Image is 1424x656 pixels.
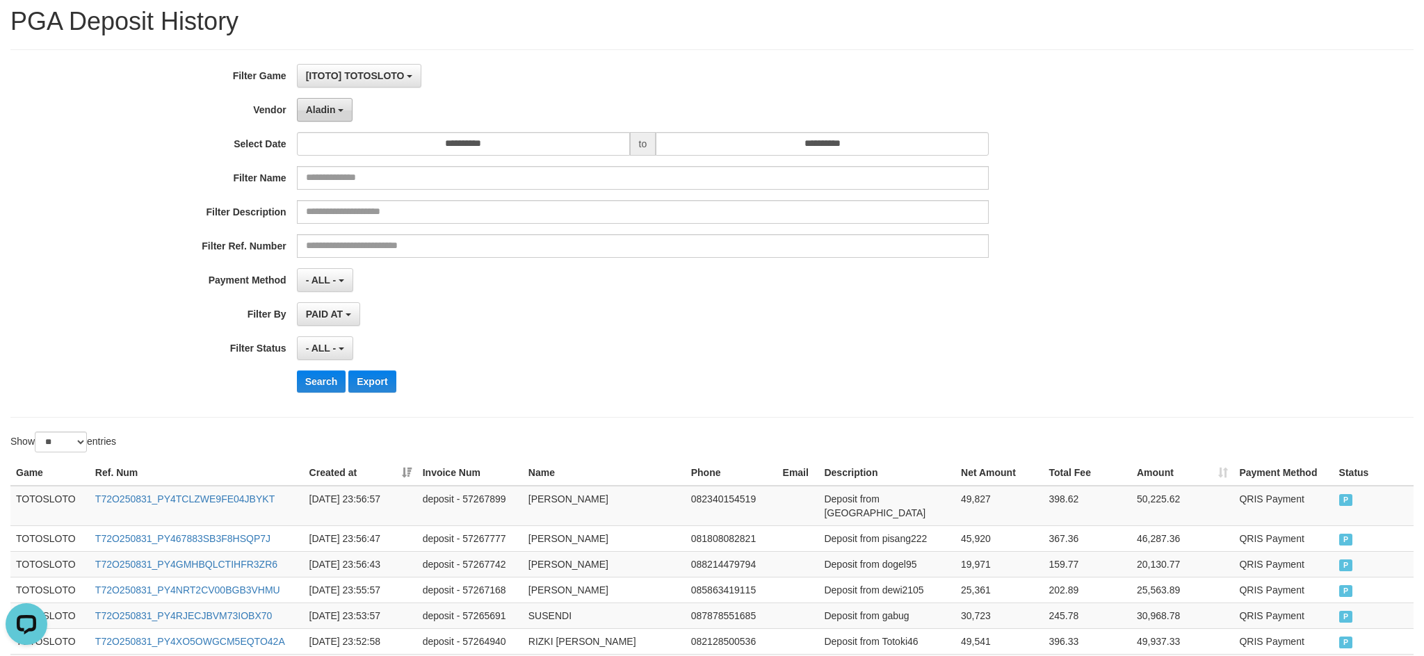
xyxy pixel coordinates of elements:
[1339,494,1353,506] span: PAID
[686,628,777,654] td: 082128500536
[818,577,955,602] td: Deposit from dewi2105
[955,486,1043,526] td: 49,827
[1339,637,1353,648] span: PAID
[1044,577,1131,602] td: 202.89
[1131,551,1233,577] td: 20,130.77
[818,551,955,577] td: Deposit from dogel95
[35,432,87,452] select: Showentries
[306,70,405,81] span: [ITOTO] TOTOSLOTO
[95,493,275,505] a: T72O250831_PY4TCLZWE9FE04JBYKT
[1044,486,1131,526] td: 398.62
[1233,551,1333,577] td: QRIS Payment
[10,8,1414,35] h1: PGA Deposit History
[304,525,417,551] td: [DATE] 23:56:47
[297,302,360,326] button: PAID AT
[304,551,417,577] td: [DATE] 23:56:43
[955,551,1043,577] td: 19,971
[1131,486,1233,526] td: 50,225.62
[10,432,116,452] label: Show entries
[95,533,270,544] a: T72O250831_PY467883SB3F8HSQP7J
[1131,525,1233,551] td: 46,287.36
[523,602,686,628] td: SUSENDI
[417,460,523,486] th: Invoice Num
[523,486,686,526] td: [PERSON_NAME]
[304,486,417,526] td: [DATE] 23:56:57
[1339,559,1353,571] span: PAID
[955,577,1043,602] td: 25,361
[686,525,777,551] td: 081808082821
[417,602,523,628] td: deposit - 57265691
[1131,628,1233,654] td: 49,937.33
[417,525,523,551] td: deposit - 57267777
[306,104,336,115] span: Aladin
[10,525,90,551] td: TOTOSLOTO
[297,268,353,292] button: - ALL -
[297,98,353,122] button: Aladin
[95,610,272,621] a: T72O250831_PY4RJECJBVM73IOBX70
[1044,602,1131,628] td: 245.78
[417,486,523,526] td: deposit - 57267899
[306,343,337,354] span: - ALL -
[304,602,417,628] td: [DATE] 23:53:57
[1233,602,1333,628] td: QRIS Payment
[10,551,90,577] td: TOTOSLOTO
[306,274,337,286] span: - ALL -
[1233,628,1333,654] td: QRIS Payment
[1131,577,1233,602] td: 25,563.89
[417,628,523,654] td: deposit - 57264940
[6,6,47,47] button: Open LiveChat chat widget
[777,460,819,486] th: Email
[90,460,304,486] th: Ref. Num
[523,628,686,654] td: RIZKI [PERSON_NAME]
[1233,577,1333,602] td: QRIS Payment
[955,628,1043,654] td: 49,541
[523,577,686,602] td: [PERSON_NAME]
[95,584,280,596] a: T72O250831_PY4NRT2CV00BGB3VHMU
[630,132,656,156] span: to
[1044,628,1131,654] td: 396.33
[1339,611,1353,623] span: PAID
[10,460,90,486] th: Game
[306,309,343,320] span: PAID AT
[1131,602,1233,628] td: 30,968.78
[1044,525,1131,551] td: 367.36
[10,577,90,602] td: TOTOSLOTO
[955,460,1043,486] th: Net Amount
[297,336,353,360] button: - ALL -
[417,577,523,602] td: deposit - 57267168
[1334,460,1414,486] th: Status
[686,551,777,577] td: 088214479794
[417,551,523,577] td: deposit - 57267742
[523,525,686,551] td: [PERSON_NAME]
[10,486,90,526] td: TOTOSLOTO
[304,460,417,486] th: Created at: activate to sort column ascending
[297,64,422,88] button: [ITOTO] TOTOSLOTO
[523,460,686,486] th: Name
[1044,551,1131,577] td: 159.77
[686,486,777,526] td: 082340154519
[686,577,777,602] td: 085863419115
[1044,460,1131,486] th: Total Fee
[955,602,1043,628] td: 30,723
[304,628,417,654] td: [DATE] 23:52:58
[955,525,1043,551] td: 45,920
[818,628,955,654] td: Deposit from Totoki46
[95,559,277,570] a: T72O250831_PY4GMHBQLCTIHFR3ZR6
[818,486,955,526] td: Deposit from [GEOGRAPHIC_DATA]
[1233,460,1333,486] th: Payment Method
[818,525,955,551] td: Deposit from pisang222
[1233,486,1333,526] td: QRIS Payment
[686,602,777,628] td: 087878551685
[348,370,396,393] button: Export
[1131,460,1233,486] th: Amount: activate to sort column ascending
[523,551,686,577] td: [PERSON_NAME]
[818,602,955,628] td: Deposit from gabug
[1339,585,1353,597] span: PAID
[686,460,777,486] th: Phone
[297,370,346,393] button: Search
[1339,534,1353,546] span: PAID
[1233,525,1333,551] td: QRIS Payment
[304,577,417,602] td: [DATE] 23:55:57
[95,636,285,647] a: T72O250831_PY4XO5OWGCM5EQTO42A
[818,460,955,486] th: Description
